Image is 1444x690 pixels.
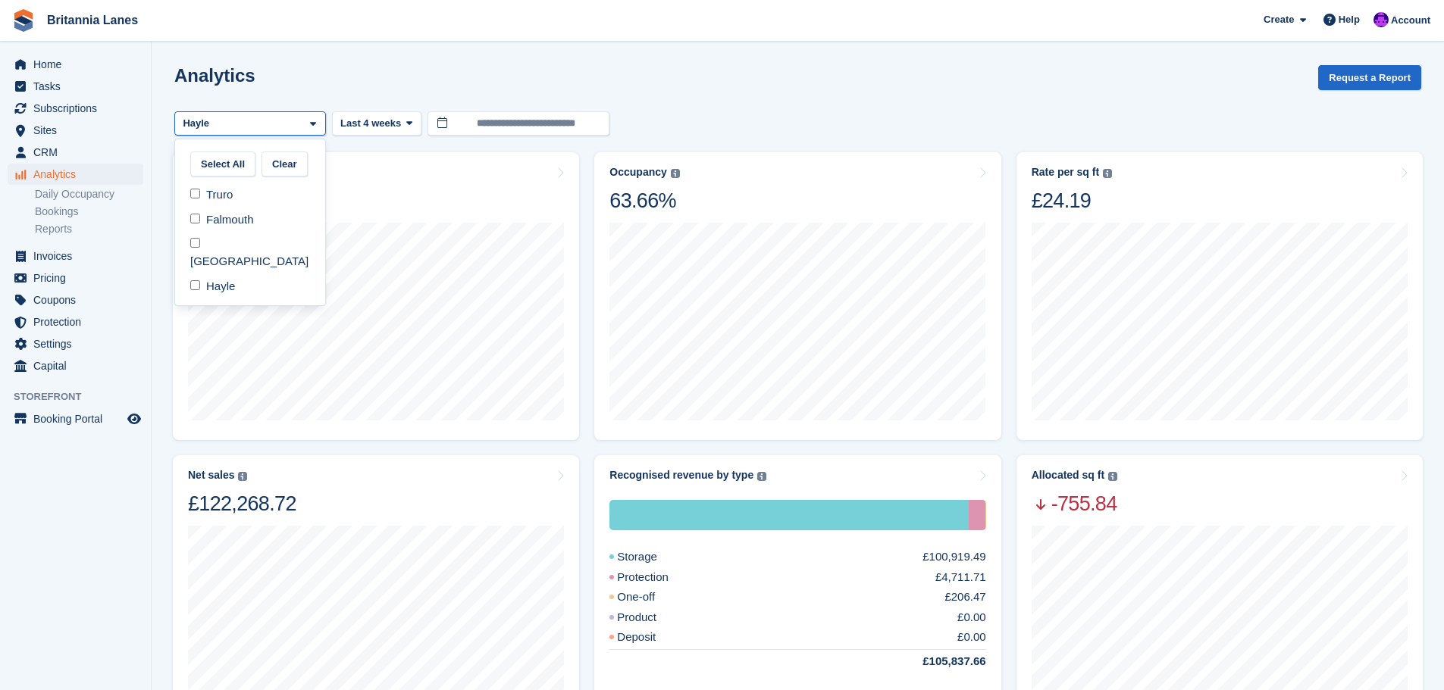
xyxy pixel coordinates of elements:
img: icon-info-grey-7440780725fd019a000dd9b08b2336e03edf1995a4989e88bcd33f0948082b44.svg [238,472,247,481]
div: Protection [969,500,985,530]
a: menu [8,142,143,163]
span: Invoices [33,245,124,267]
div: Hayle [180,116,215,131]
div: One-off [609,589,691,606]
div: £4,711.71 [935,569,986,586]
div: Truro [181,183,319,208]
div: Recognised revenue by type [609,469,753,482]
span: Capital [33,355,124,376]
span: Create [1264,12,1294,27]
div: Hayle [181,274,319,299]
span: Last 4 weeks [340,116,401,131]
button: Clear [262,151,308,176]
span: Tasks [33,76,124,97]
img: Mark Lane [1374,12,1389,27]
span: Settings [33,333,124,354]
div: Deposit [609,629,692,646]
button: Last 4 weeks [332,111,421,136]
a: menu [8,120,143,141]
a: menu [8,355,143,376]
img: icon-info-grey-7440780725fd019a000dd9b08b2336e03edf1995a4989e88bcd33f0948082b44.svg [1103,169,1112,178]
span: Subscriptions [33,98,124,119]
a: menu [8,164,143,185]
span: -755.84 [1032,491,1117,517]
a: menu [8,267,143,289]
a: menu [8,311,143,333]
img: icon-info-grey-7440780725fd019a000dd9b08b2336e03edf1995a4989e88bcd33f0948082b44.svg [671,169,680,178]
a: Bookings [35,205,143,219]
div: 63.66% [609,188,679,214]
div: £0.00 [957,609,986,626]
a: menu [8,54,143,75]
div: Falmouth [181,207,319,232]
a: Preview store [125,410,143,428]
span: Booking Portal [33,408,124,429]
a: menu [8,289,143,311]
span: Home [33,54,124,75]
div: £100,919.49 [922,548,985,566]
div: Protection [609,569,705,586]
a: menu [8,245,143,267]
div: Allocated sq ft [1032,469,1104,482]
h2: Analytics [174,65,255,86]
div: Product [609,609,693,626]
img: stora-icon-8386f47178a22dfd0bd8f6a31ec36ba5ce8667c1dd55bd0f319d3a0aa187defe.svg [12,9,35,32]
div: £24.19 [1032,188,1112,214]
a: menu [8,98,143,119]
span: Sites [33,120,124,141]
div: £206.47 [944,589,985,606]
div: One-off [985,500,986,530]
span: Help [1339,12,1360,27]
span: Storefront [14,389,151,404]
img: icon-info-grey-7440780725fd019a000dd9b08b2336e03edf1995a4989e88bcd33f0948082b44.svg [1108,472,1117,481]
a: menu [8,333,143,354]
a: menu [8,408,143,429]
a: Reports [35,222,143,236]
a: Britannia Lanes [41,8,144,33]
div: Storage [609,548,694,566]
div: Storage [609,500,968,530]
img: icon-info-grey-7440780725fd019a000dd9b08b2336e03edf1995a4989e88bcd33f0948082b44.svg [757,472,766,481]
span: Account [1391,13,1430,28]
div: Occupancy [609,166,666,179]
span: Pricing [33,267,124,289]
span: Analytics [33,164,124,185]
span: CRM [33,142,124,163]
div: Net sales [188,469,234,482]
a: menu [8,76,143,97]
div: [GEOGRAPHIC_DATA] [181,232,319,273]
button: Select All [190,151,255,176]
div: Rate per sq ft [1032,166,1099,179]
span: Protection [33,311,124,333]
div: £122,268.72 [188,491,296,517]
a: Daily Occupancy [35,187,143,201]
span: Coupons [33,289,124,311]
div: £0.00 [957,629,986,646]
div: £105,837.66 [886,653,985,670]
button: Request a Report [1318,65,1421,90]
